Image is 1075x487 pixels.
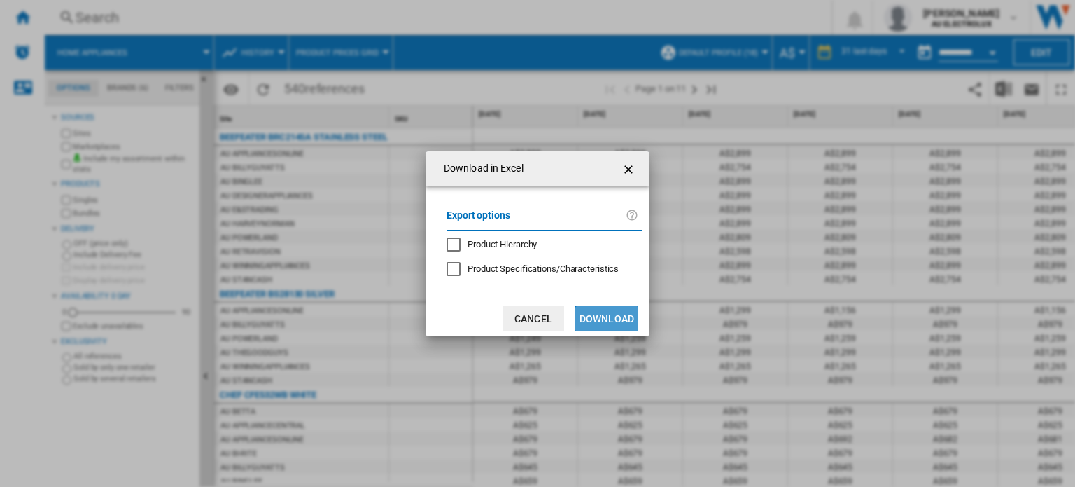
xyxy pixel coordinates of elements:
button: Download [575,306,638,331]
button: getI18NText('BUTTONS.CLOSE_DIALOG') [616,155,644,183]
button: Cancel [503,306,564,331]
span: Product Hierarchy [468,239,537,249]
md-checkbox: Product Hierarchy [447,238,631,252]
label: Export options [447,207,626,233]
span: Product Specifications/Characteristics [468,263,619,274]
ng-md-icon: getI18NText('BUTTONS.CLOSE_DIALOG') [621,161,638,178]
div: Only applies to Category View [468,263,619,275]
h4: Download in Excel [437,162,524,176]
